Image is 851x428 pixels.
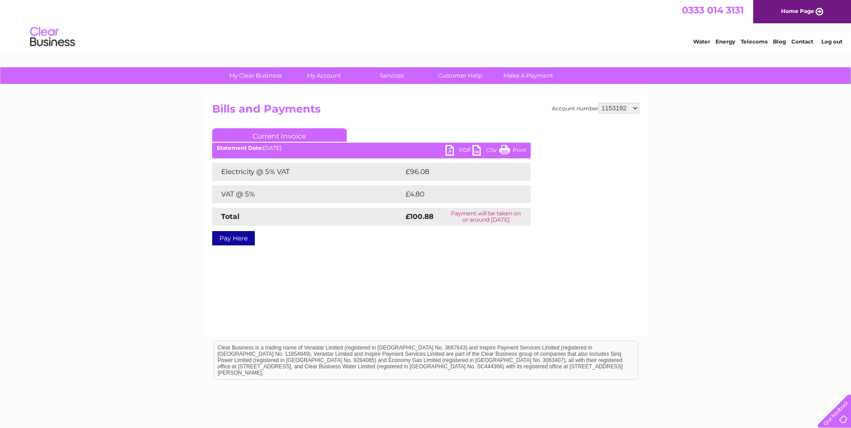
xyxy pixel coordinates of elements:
[212,231,255,245] a: Pay Here
[212,163,403,181] td: Electricity @ 5% VAT
[287,67,361,84] a: My Account
[218,67,292,84] a: My Clear Business
[30,23,75,51] img: logo.png
[217,144,263,151] b: Statement Date:
[791,38,813,45] a: Contact
[355,67,429,84] a: Services
[693,38,710,45] a: Water
[212,185,403,203] td: VAT @ 5%
[741,38,768,45] a: Telecoms
[441,208,530,226] td: Payment will be taken on or around [DATE]
[773,38,786,45] a: Blog
[406,212,433,221] strong: £100.88
[682,4,744,16] a: 0333 014 3131
[214,5,638,44] div: Clear Business is a trading name of Verastar Limited (registered in [GEOGRAPHIC_DATA] No. 3667643...
[423,67,497,84] a: Customer Help
[212,128,347,142] a: Current Invoice
[821,38,842,45] a: Log out
[445,145,472,158] a: PDF
[212,145,531,151] div: [DATE]
[221,212,240,221] strong: Total
[552,103,639,114] div: Account number
[403,185,510,203] td: £4.80
[212,103,639,120] h2: Bills and Payments
[716,38,735,45] a: Energy
[499,145,526,158] a: Print
[472,145,499,158] a: CSV
[491,67,565,84] a: Make A Payment
[403,163,513,181] td: £96.08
